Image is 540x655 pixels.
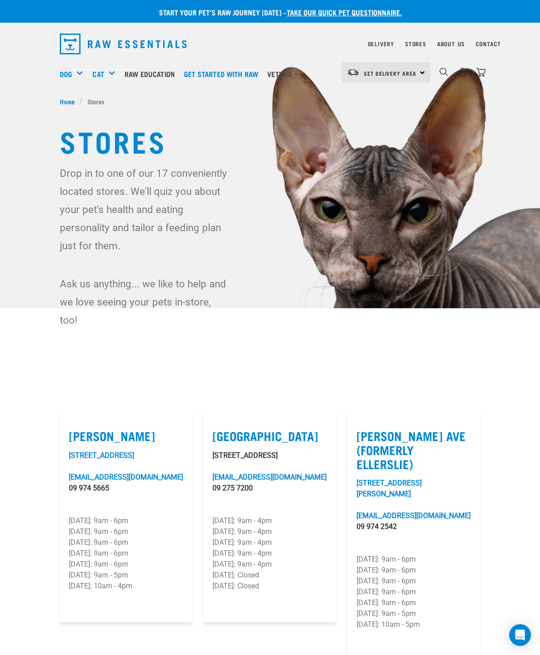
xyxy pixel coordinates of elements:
[60,68,72,79] a: Dog
[357,554,471,565] p: [DATE]: 9am - 6pm
[212,473,327,481] a: [EMAIL_ADDRESS][DOMAIN_NAME]
[212,429,327,443] label: [GEOGRAPHIC_DATA]
[364,72,416,75] span: Set Delivery Area
[69,526,183,537] p: [DATE]: 9am - 6pm
[69,581,183,592] p: [DATE]: 10am - 4pm
[53,30,487,58] nav: dropdown navigation
[60,275,228,329] p: Ask us anything... we like to help and we love seeing your pets in-store, too!
[60,164,228,255] p: Drop in to one of our 17 conveniently located stores. We'll quiz you about your pet's health and ...
[357,608,471,619] p: [DATE]: 9am - 5pm
[476,42,501,45] a: Contact
[69,473,183,481] a: [EMAIL_ADDRESS][DOMAIN_NAME]
[368,42,394,45] a: Delivery
[69,537,183,548] p: [DATE]: 9am - 6pm
[212,548,327,559] p: [DATE]: 9am - 4pm
[60,97,80,106] a: Home
[212,537,327,548] p: [DATE]: 9am - 4pm
[60,34,187,54] img: Raw Essentials Logo
[357,522,397,531] a: 09 974 2542
[357,565,471,576] p: [DATE]: 9am - 6pm
[69,451,134,460] a: [STREET_ADDRESS]
[437,42,465,45] a: About Us
[212,515,327,526] p: [DATE]: 9am - 4pm
[92,68,104,79] a: Cat
[357,587,471,597] p: [DATE]: 9am - 6pm
[60,124,480,157] h1: Stores
[69,515,183,526] p: [DATE]: 9am - 6pm
[287,10,402,14] a: take our quick pet questionnaire.
[476,68,486,77] img: home-icon@2x.png
[69,429,183,443] label: [PERSON_NAME]
[60,97,480,106] nav: breadcrumbs
[405,42,426,45] a: Stores
[212,484,253,492] a: 09 275 7200
[212,581,327,592] p: [DATE]: Closed
[439,68,448,76] img: home-icon-1@2x.png
[69,548,183,559] p: [DATE]: 9am - 6pm
[182,56,265,92] a: Get started with Raw
[265,56,299,92] a: Vethub
[357,576,471,587] p: [DATE]: 9am - 6pm
[212,570,327,581] p: [DATE]: Closed
[357,597,471,608] p: [DATE]: 9am - 6pm
[69,559,183,570] p: [DATE]: 9am - 6pm
[69,484,109,492] a: 09 974 5665
[122,56,182,92] a: Raw Education
[509,624,531,646] div: Open Intercom Messenger
[69,570,183,581] p: [DATE]: 9am - 5pm
[212,559,327,570] p: [DATE]: 9am - 4pm
[347,68,359,77] img: van-moving.png
[357,429,471,471] label: [PERSON_NAME] Ave (Formerly Ellerslie)
[212,526,327,537] p: [DATE]: 9am - 4pm
[60,97,75,106] span: Home
[212,450,327,461] p: [STREET_ADDRESS]
[357,619,471,630] p: [DATE]: 10am - 5pm
[357,511,471,520] a: [EMAIL_ADDRESS][DOMAIN_NAME]
[357,479,422,498] a: [STREET_ADDRESS][PERSON_NAME]
[458,68,467,77] img: user.png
